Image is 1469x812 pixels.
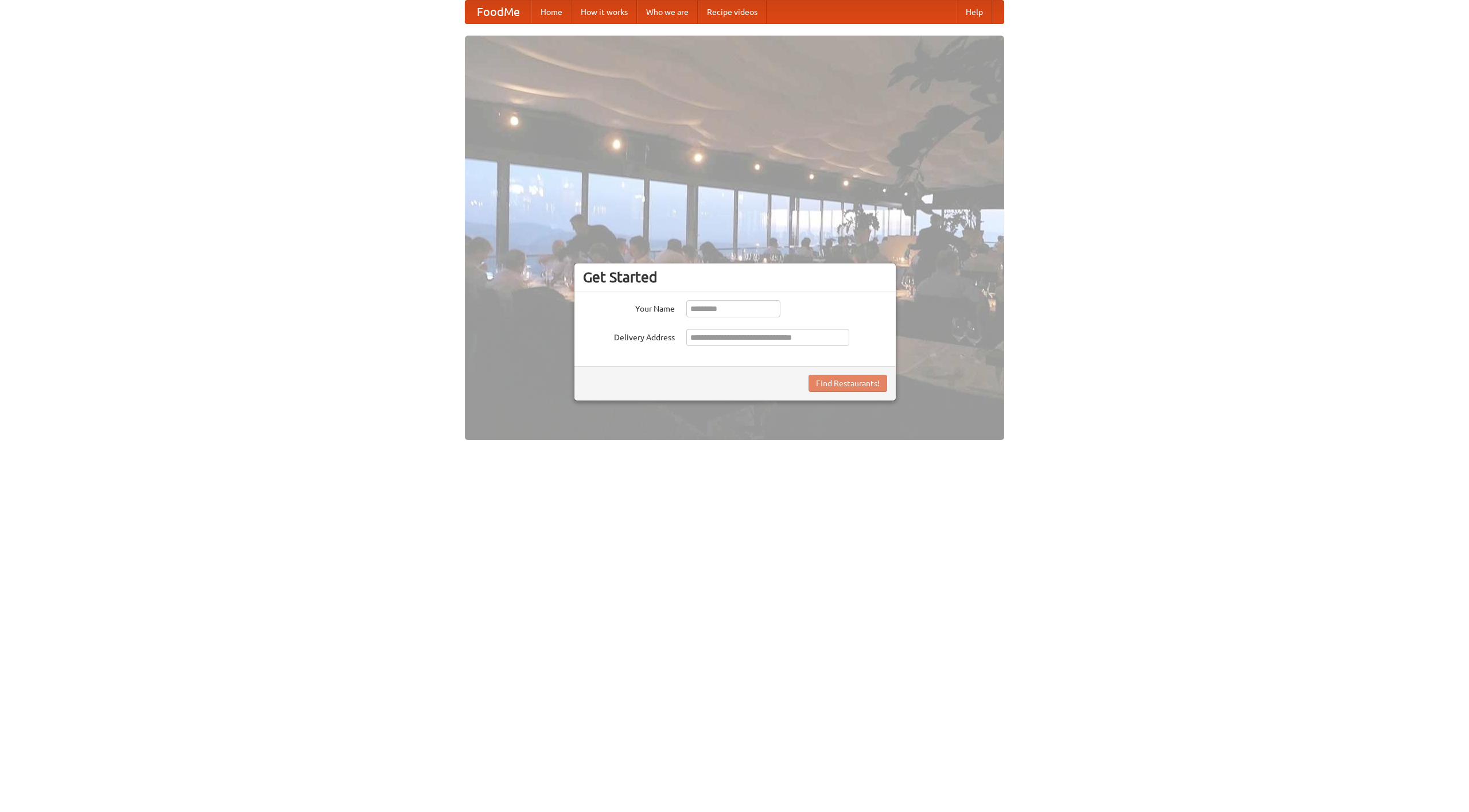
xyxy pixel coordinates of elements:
a: Help [957,1,992,24]
a: FoodMe [465,1,531,24]
button: Find Restaurants! [809,375,887,392]
label: Your Name [583,300,675,314]
label: Delivery Address [583,329,675,343]
a: Recipe videos [698,1,767,24]
a: Who we are [637,1,698,24]
a: How it works [572,1,637,24]
h3: Get Started [583,269,887,286]
a: Home [531,1,572,24]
